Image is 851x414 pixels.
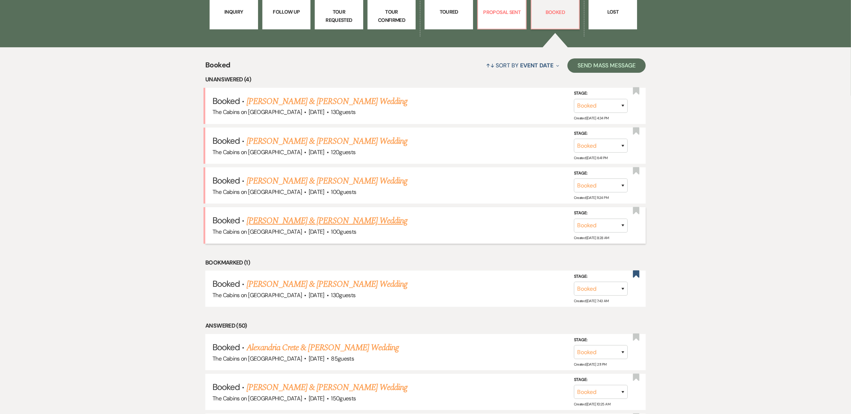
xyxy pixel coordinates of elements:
span: The Cabins on [GEOGRAPHIC_DATA] [212,355,302,362]
span: [DATE] [309,188,324,196]
span: The Cabins on [GEOGRAPHIC_DATA] [212,188,302,196]
span: Created: [DATE] 10:25 AM [574,402,610,406]
span: [DATE] [309,228,324,235]
span: 100 guests [331,188,356,196]
button: Sort By Event Date [483,56,562,75]
span: [DATE] [309,108,324,116]
span: The Cabins on [GEOGRAPHIC_DATA] [212,148,302,156]
a: Alexandria Crete & [PERSON_NAME] Wedding [247,341,399,354]
span: Created: [DATE] 6:41 PM [574,156,608,160]
p: Booked [536,8,575,16]
span: 130 guests [331,108,355,116]
span: Booked [212,381,240,392]
p: Lost [593,8,632,16]
p: Toured [429,8,468,16]
span: [DATE] [309,148,324,156]
span: ↑↓ [486,62,495,69]
label: Stage: [574,170,628,177]
span: 130 guests [331,291,355,299]
a: [PERSON_NAME] & [PERSON_NAME] Wedding [247,278,407,291]
p: Tour Confirmed [372,8,411,24]
label: Stage: [574,376,628,384]
span: 85 guests [331,355,354,362]
span: Event Date [520,62,553,69]
label: Stage: [574,209,628,217]
span: Booked [205,60,230,75]
span: The Cabins on [GEOGRAPHIC_DATA] [212,228,302,235]
span: 150 guests [331,395,356,402]
span: The Cabins on [GEOGRAPHIC_DATA] [212,291,302,299]
label: Stage: [574,273,628,281]
a: [PERSON_NAME] & [PERSON_NAME] Wedding [247,214,407,227]
p: Follow Up [267,8,306,16]
span: Booked [212,215,240,226]
span: [DATE] [309,395,324,402]
span: Booked [212,135,240,146]
span: [DATE] [309,291,324,299]
span: 100 guests [331,228,356,235]
span: The Cabins on [GEOGRAPHIC_DATA] [212,395,302,402]
label: Stage: [574,90,628,97]
li: Bookmarked (1) [205,258,646,267]
a: [PERSON_NAME] & [PERSON_NAME] Wedding [247,135,407,148]
a: [PERSON_NAME] & [PERSON_NAME] Wedding [247,381,407,394]
p: Proposal Sent [482,8,522,16]
p: Tour Requested [319,8,359,24]
span: Created: [DATE] 8:28 AM [574,235,609,240]
span: Booked [212,175,240,186]
span: [DATE] [309,355,324,362]
span: Booked [212,342,240,353]
span: Booked [212,278,240,289]
li: Answered (50) [205,321,646,330]
label: Stage: [574,129,628,137]
span: Created: [DATE] 7:43 AM [574,299,609,303]
li: Unanswered (4) [205,75,646,84]
span: Created: [DATE] 11:24 PM [574,195,608,200]
span: The Cabins on [GEOGRAPHIC_DATA] [212,108,302,116]
button: Send Mass Message [567,58,646,73]
span: Created: [DATE] 4:34 PM [574,116,609,120]
label: Stage: [574,336,628,344]
span: Created: [DATE] 2:11 PM [574,362,607,367]
a: [PERSON_NAME] & [PERSON_NAME] Wedding [247,175,407,187]
p: Inquiry [214,8,253,16]
span: Booked [212,95,240,106]
a: [PERSON_NAME] & [PERSON_NAME] Wedding [247,95,407,108]
span: 120 guests [331,148,355,156]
